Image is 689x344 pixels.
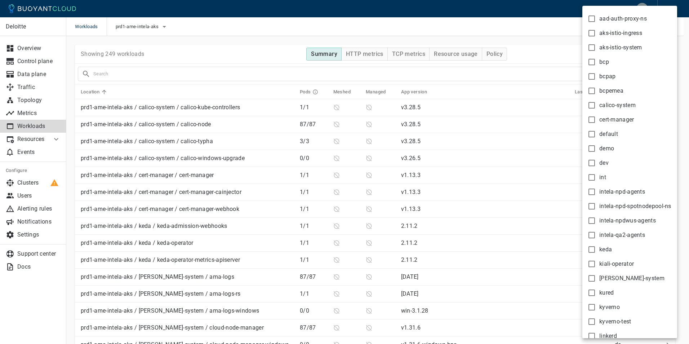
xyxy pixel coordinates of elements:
span: linkerd [599,332,617,340]
span: aad-auth-proxy-ns [599,15,647,22]
span: default [599,131,618,138]
span: aks-istio-ingress [599,30,642,37]
span: bcpemea [599,87,623,94]
span: kured [599,289,614,296]
span: kiali-operator [599,260,634,268]
span: intela-npd-agents [599,188,645,195]
span: intela-npdwus-agents [599,217,656,224]
span: aks-istio-system [599,44,642,51]
span: intela-qa2-agents [599,231,645,239]
span: kyverno-test [599,318,631,325]
span: int [599,174,606,181]
span: dev [599,159,609,167]
span: cert-manager [599,116,634,123]
span: [PERSON_NAME]-system [599,275,664,282]
span: calico-system [599,102,636,109]
span: bcp [599,58,609,66]
span: demo [599,145,614,152]
span: intela-npd-spotnodepool-ns [599,203,671,210]
span: kyverno [599,304,620,311]
span: keda [599,246,612,253]
span: bcpap [599,73,616,80]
